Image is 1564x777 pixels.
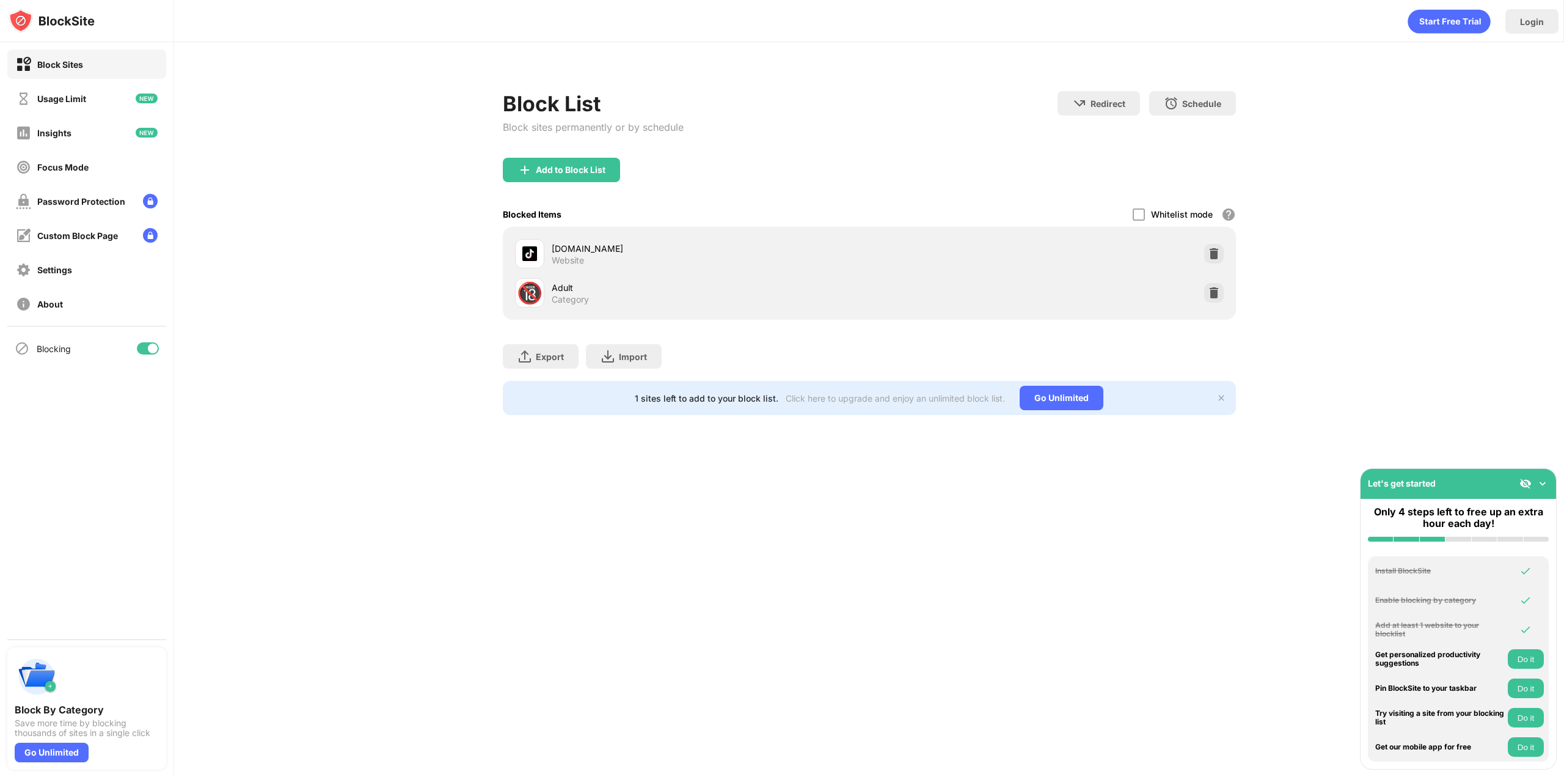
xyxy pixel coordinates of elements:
img: omni-check.svg [1519,565,1532,577]
img: about-off.svg [16,296,31,312]
div: Only 4 steps left to free up an extra hour each day! [1368,506,1549,529]
div: Custom Block Page [37,230,118,241]
div: Adult [552,281,869,294]
div: Block By Category [15,704,159,716]
div: Go Unlimited [1020,386,1103,410]
img: omni-check.svg [1519,594,1532,606]
div: Blocking [37,344,71,354]
div: Category [552,294,589,305]
img: logo-blocksite.svg [9,9,95,33]
div: Go Unlimited [15,743,89,762]
img: new-icon.svg [136,94,158,103]
div: 🔞 [517,281,543,306]
img: block-on.svg [16,57,31,72]
div: Whitelist mode [1151,209,1213,219]
div: Redirect [1091,98,1125,109]
div: Get personalized productivity suggestions [1375,650,1505,668]
div: Schedule [1182,98,1221,109]
div: Login [1520,17,1544,27]
div: Get our mobile app for free [1375,743,1505,751]
img: x-button.svg [1216,393,1226,403]
div: Block List [503,91,684,116]
img: customize-block-page-off.svg [16,228,31,243]
div: [DOMAIN_NAME] [552,242,869,255]
img: blocking-icon.svg [15,341,29,356]
div: About [37,299,63,309]
img: new-icon.svg [136,128,158,138]
img: omni-setup-toggle.svg [1537,477,1549,490]
div: Save more time by blocking thousands of sites in a single click [15,718,159,738]
img: password-protection-off.svg [16,194,31,209]
div: Click here to upgrade and enjoy an unlimited block list. [786,393,1005,403]
div: Import [619,352,647,362]
img: time-usage-off.svg [16,91,31,106]
img: settings-off.svg [16,262,31,278]
img: eye-not-visible.svg [1519,477,1532,490]
div: Password Protection [37,196,125,207]
div: Try visiting a site from your blocking list [1375,709,1505,727]
div: Focus Mode [37,162,89,172]
div: Add to Block List [536,165,605,175]
div: animation [1408,9,1491,34]
img: favicons [522,246,537,261]
div: Pin BlockSite to your taskbar [1375,684,1505,693]
img: omni-check.svg [1519,624,1532,636]
button: Do it [1508,708,1544,727]
button: Do it [1508,679,1544,698]
div: Usage Limit [37,94,86,104]
div: 1 sites left to add to your block list. [635,393,778,403]
div: Insights [37,128,71,138]
img: insights-off.svg [16,125,31,141]
img: lock-menu.svg [143,228,158,243]
div: Block Sites [37,59,83,70]
div: Add at least 1 website to your blocklist [1375,621,1505,639]
div: Export [536,352,564,362]
div: Blocked Items [503,209,561,219]
button: Do it [1508,649,1544,669]
img: focus-off.svg [16,160,31,175]
img: push-categories.svg [15,655,59,699]
div: Let's get started [1368,478,1436,488]
button: Do it [1508,737,1544,757]
div: Enable blocking by category [1375,596,1505,605]
div: Install BlockSite [1375,567,1505,575]
div: Settings [37,265,72,275]
img: lock-menu.svg [143,194,158,208]
div: Website [552,255,584,266]
div: Block sites permanently or by schedule [503,121,684,133]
